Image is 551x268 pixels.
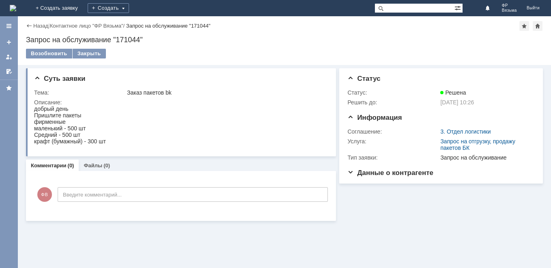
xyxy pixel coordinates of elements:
span: Данные о контрагенте [347,169,433,177]
a: Мои согласования [2,65,15,78]
div: Услуга: [347,138,439,145]
div: Заказ пакетов bk [127,89,325,96]
span: ФР [502,3,517,8]
div: / [50,23,126,29]
div: Создать [88,3,129,13]
div: Соглашение: [347,128,439,135]
div: Сделать домашней страницей [533,21,542,31]
a: Мои заявки [2,50,15,63]
div: (0) [68,162,74,169]
span: Расширенный поиск [454,4,463,11]
span: Суть заявки [34,75,85,82]
span: Информация [347,114,402,121]
div: Статус: [347,89,439,96]
a: Назад [33,23,48,29]
div: (0) [103,162,110,169]
div: Решить до: [347,99,439,106]
div: Добавить в избранное [519,21,529,31]
div: | [48,22,50,28]
div: Запрос на обслуживание [440,154,531,161]
img: logo [10,5,16,11]
a: Комментарии [31,162,67,169]
div: Тема: [34,89,125,96]
a: 3. Отдел логистики [440,128,491,135]
a: Перейти на домашнюю страницу [10,5,16,11]
div: Тип заявки: [347,154,439,161]
div: Запрос на обслуживание "171044" [26,36,543,44]
div: Запрос на обслуживание "171044" [126,23,211,29]
div: Описание: [34,99,327,106]
span: Решена [440,89,466,96]
a: Запрос на отгрузку, продажу пакетов БК [440,138,515,151]
a: Контактное лицо "ФР Вязьма" [50,23,123,29]
a: Файлы [84,162,102,169]
span: Статус [347,75,380,82]
a: Создать заявку [2,36,15,49]
span: ФВ [37,187,52,202]
span: Вязьма [502,8,517,13]
span: [DATE] 10:26 [440,99,474,106]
